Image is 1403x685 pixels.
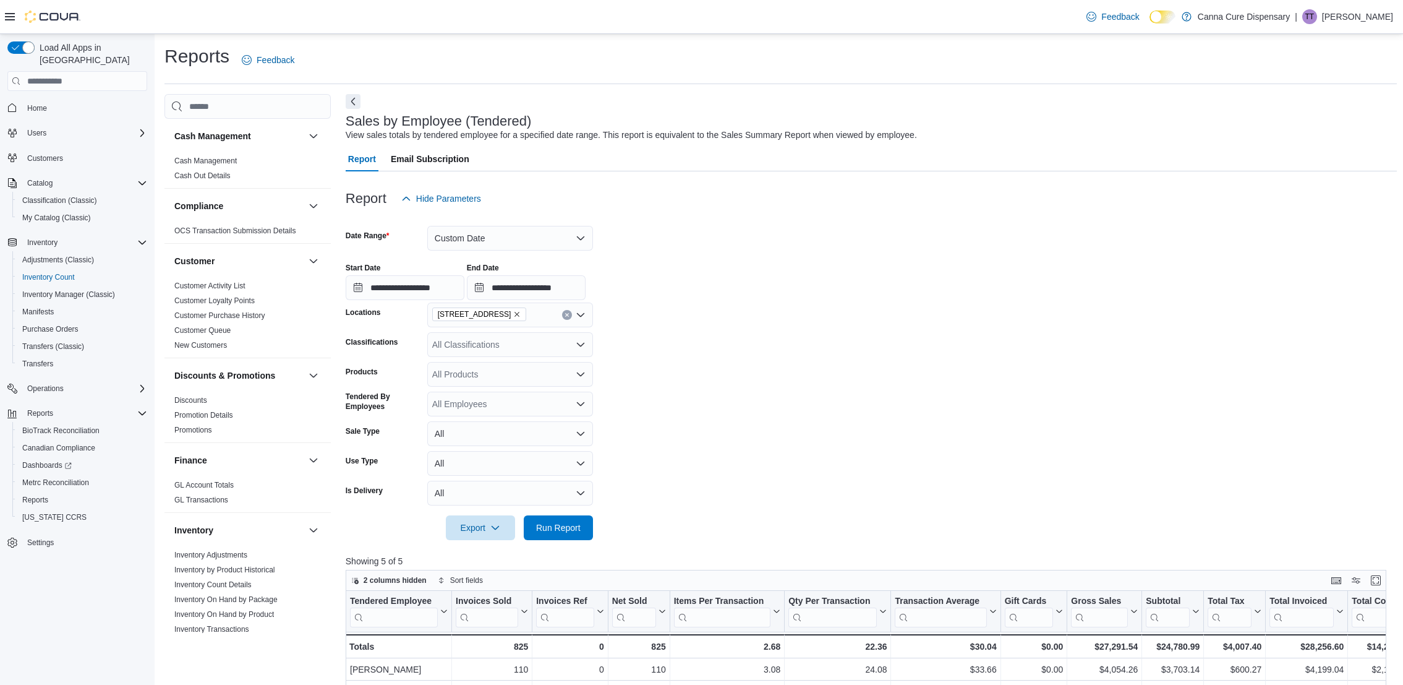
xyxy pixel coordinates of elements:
span: Cash Management [174,156,237,166]
div: 110 [456,663,528,678]
div: Items Per Transaction [673,596,770,608]
button: Home [2,98,152,116]
div: Discounts & Promotions [164,393,331,442]
div: Gross Sales [1071,596,1128,627]
label: Locations [346,308,381,317]
div: 0 [536,639,603,654]
span: Inventory Count Details [174,580,252,590]
button: Catalog [2,174,152,192]
span: Inventory Manager (Classic) [22,290,115,299]
span: Inventory Transactions [174,624,249,634]
div: $3,703.14 [1146,663,1200,678]
span: Inventory Manager (Classic) [17,287,147,302]
button: Users [2,124,152,142]
div: $600.27 [1208,663,1261,678]
button: Qty Per Transaction [788,596,887,627]
button: Metrc Reconciliation [12,474,152,491]
a: Customer Activity List [174,282,245,290]
h3: Report [346,191,386,206]
div: Cash Management [164,153,331,188]
p: [PERSON_NAME] [1322,9,1393,24]
nav: Complex example [7,93,147,584]
h3: Inventory [174,524,213,536]
input: Dark Mode [1149,11,1175,24]
span: Users [27,128,46,138]
div: $33.66 [895,663,996,678]
div: 825 [612,639,665,654]
div: Net Sold [612,596,655,608]
div: Net Sold [612,596,655,627]
span: Operations [27,384,64,394]
a: OCS Transaction Submission Details [174,226,296,235]
span: Catalog [27,178,53,188]
button: Hide Parameters [396,186,486,211]
button: Canadian Compliance [12,439,152,457]
a: Promotion Details [174,411,233,420]
button: [US_STATE] CCRS [12,509,152,526]
label: Classifications [346,337,398,347]
button: Reports [2,405,152,422]
span: Reports [22,495,48,505]
button: Custom Date [427,226,593,251]
div: Tendered Employee [350,596,438,608]
button: Sort fields [433,573,488,588]
span: Inventory [27,238,58,248]
span: Adjustments (Classic) [17,252,147,267]
span: Cash Out Details [174,171,231,181]
button: Settings [2,533,152,551]
span: TT [1305,9,1315,24]
span: BioTrack Reconciliation [17,423,147,438]
span: Promotions [174,425,212,435]
button: Open list of options [576,369,586,379]
a: Purchase Orders [17,322,83,337]
span: Inventory by Product Historical [174,565,275,575]
button: Manifests [12,303,152,321]
span: Transfers (Classic) [17,339,147,354]
button: Net Sold [612,596,665,627]
span: Home [27,103,47,113]
span: Metrc Reconciliation [17,475,147,490]
div: Invoices Sold [456,596,518,627]
div: Qty Per Transaction [788,596,877,627]
a: Inventory Adjustments [174,551,247,559]
span: Hide Parameters [416,192,481,205]
span: Export [453,515,508,540]
div: $27,291.54 [1071,639,1138,654]
button: Invoices Ref [536,596,603,627]
a: Customer Queue [174,326,231,335]
span: Dashboards [17,458,147,473]
span: Reports [17,493,147,507]
span: Feedback [257,54,294,66]
div: $0.00 [1004,639,1063,654]
span: Adjustments (Classic) [22,255,94,265]
a: Cash Management [174,157,237,165]
span: Transfers [17,356,147,371]
div: 22.36 [788,639,887,654]
span: Settings [22,535,147,550]
span: Inventory Adjustments [174,550,247,560]
p: Canna Cure Dispensary [1198,9,1290,24]
button: Open list of options [576,340,586,350]
div: $28,256.60 [1269,639,1344,654]
h1: Reports [164,44,229,69]
a: Metrc Reconciliation [17,475,94,490]
a: My Catalog (Classic) [17,210,96,225]
a: [US_STATE] CCRS [17,510,92,525]
span: Customers [27,153,63,163]
div: Totals [349,639,448,654]
span: OCS Transaction Submission Details [174,226,296,236]
span: Users [22,126,147,140]
div: Total Tax [1208,596,1252,627]
button: Clear input [562,310,572,320]
a: Customer Purchase History [174,311,265,320]
span: Canadian Compliance [22,443,95,453]
button: Total Tax [1208,596,1261,627]
button: 2 columns hidden [346,573,432,588]
button: Inventory [306,523,321,538]
span: Report [348,147,376,171]
span: Run Report [536,522,581,534]
button: Catalog [22,176,58,191]
label: Start Date [346,263,381,273]
button: Open list of options [576,310,586,320]
button: Keyboard shortcuts [1329,573,1344,588]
